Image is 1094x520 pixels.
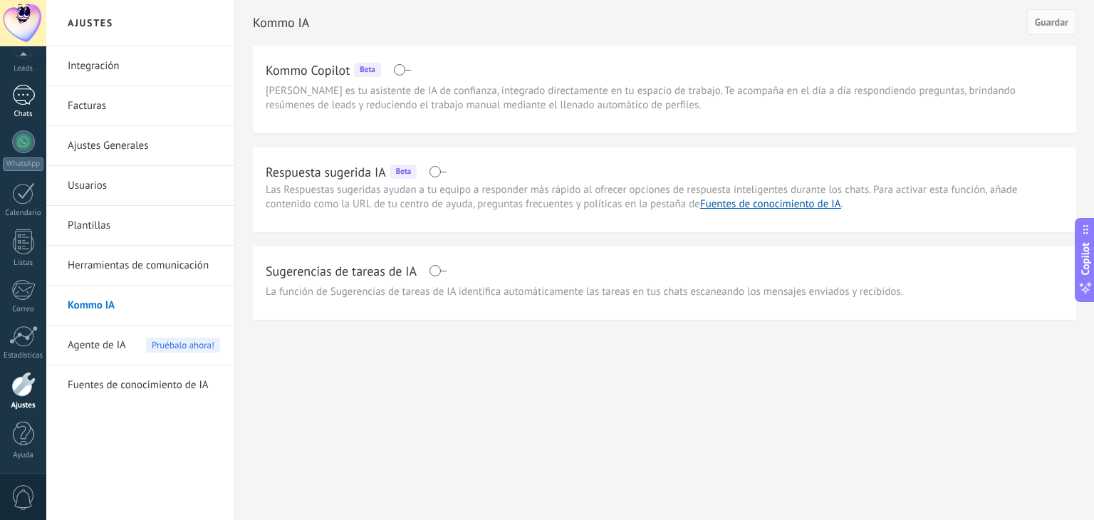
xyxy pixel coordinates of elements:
[3,401,44,410] div: Ajustes
[68,246,220,286] a: Herramientas de comunicación
[700,197,841,211] a: Fuentes de conocimiento de IA
[3,209,44,218] div: Calendario
[68,126,220,166] a: Ajustes Generales
[68,46,220,86] a: Integración
[266,262,417,280] h2: Sugerencias de tareas de IA
[46,365,234,405] li: Fuentes de conocimiento de IA
[68,166,220,206] a: Usuarios
[253,9,1027,37] h2: Kommo IA
[46,166,234,206] li: Usuarios
[46,126,234,166] li: Ajustes Generales
[68,286,220,326] a: Kommo IA
[1078,243,1093,276] span: Copilot
[46,206,234,246] li: Plantillas
[3,259,44,268] div: Listas
[3,110,44,119] div: Chats
[46,326,234,365] li: Agente de IA
[3,451,44,460] div: Ayuda
[1027,9,1076,35] button: Guardar
[266,61,350,79] h2: Kommo Copilot
[3,64,44,73] div: Leads
[360,65,375,76] span: Beta
[266,163,386,181] h2: Respuesta sugerida IA
[3,351,44,360] div: Estadísticas
[46,286,234,326] li: Kommo IA
[46,86,234,126] li: Facturas
[68,365,220,405] a: Fuentes de conocimiento de IA
[396,167,411,177] span: Beta
[46,46,234,86] li: Integración
[266,183,1017,211] span: Las Respuestas sugeridas ayudan a tu equipo a responder más rápido al ofrecer opciones de respues...
[68,326,126,365] span: Agente de IA
[46,246,234,286] li: Herramientas de comunicación
[1035,17,1068,27] span: Guardar
[68,326,220,365] a: Agente de IA Pruébalo ahora!
[68,206,220,246] a: Plantillas
[3,305,44,314] div: Correo
[266,285,903,299] span: La función de Sugerencias de tareas de IA identifica automáticamente las tareas en tus chats esca...
[266,84,1063,113] span: [PERSON_NAME] es tu asistente de IA de confianza, integrado directamente en tu espacio de trabajo...
[146,338,220,353] span: Pruébalo ahora!
[68,86,220,126] a: Facturas
[3,157,43,171] div: WhatsApp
